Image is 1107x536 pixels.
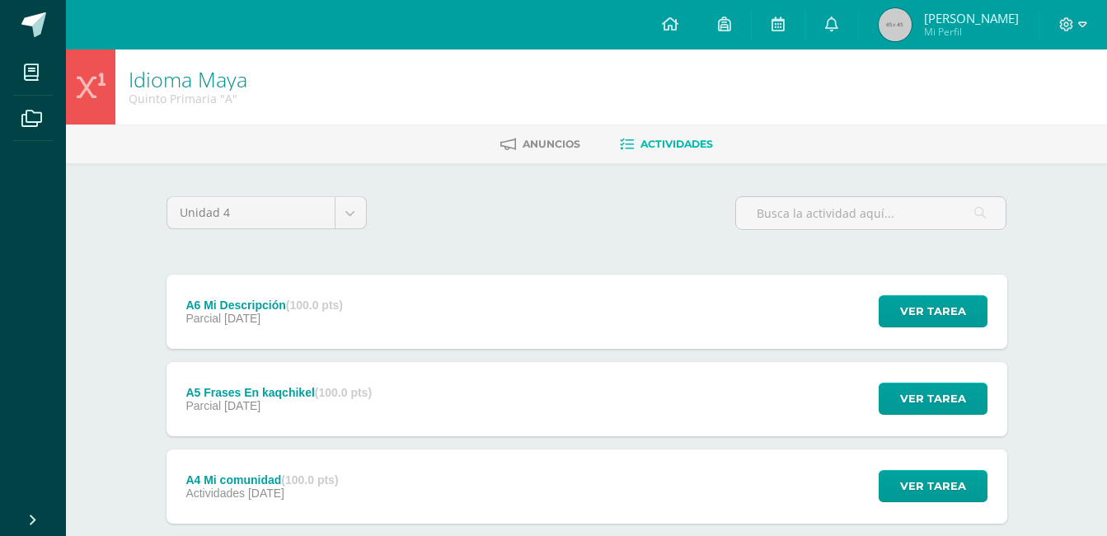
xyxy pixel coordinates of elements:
div: Quinto Primaria 'A' [129,91,247,106]
strong: (100.0 pts) [315,386,372,399]
span: Ver tarea [900,296,966,327]
button: Ver tarea [879,383,987,415]
span: [DATE] [224,312,260,325]
button: Ver tarea [879,470,987,502]
span: Actividades [640,138,713,150]
strong: (100.0 pts) [286,299,343,312]
div: A4 Mi comunidad [185,473,338,487]
span: Unidad 4 [180,197,322,228]
div: A5 Frases En kaqchikel [185,386,372,399]
a: Actividades [620,131,713,158]
strong: (100.0 pts) [281,473,338,487]
span: Ver tarea [900,471,966,501]
button: Ver tarea [879,295,987,327]
span: Parcial [185,312,221,325]
span: Mi Perfil [924,25,1019,39]
span: Anuncios [523,138,580,150]
h1: Idioma Maya [129,68,247,91]
a: Idioma Maya [129,65,247,93]
span: Parcial [185,399,221,412]
input: Busca la actividad aquí... [736,197,1006,229]
span: Ver tarea [900,383,966,414]
a: Anuncios [500,131,580,158]
span: Actividades [185,487,245,500]
a: Unidad 4 [167,197,366,228]
img: 45x45 [879,8,912,41]
span: [DATE] [248,487,284,500]
span: [PERSON_NAME] [924,10,1019,26]
span: [DATE] [224,399,260,412]
div: A6 Mi Descripción [185,299,343,312]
